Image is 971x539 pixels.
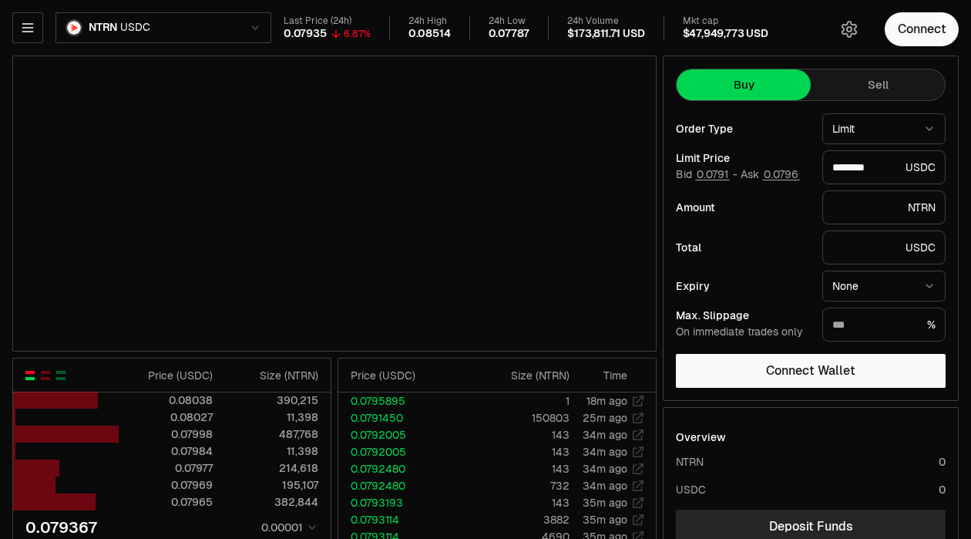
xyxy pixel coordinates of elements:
[408,27,451,41] div: 0.08514
[25,517,97,538] div: 0.079367
[676,310,810,321] div: Max. Slippage
[683,27,768,41] div: $47,949,773 USD
[822,190,946,224] div: NTRN
[338,409,459,426] td: 0.0791450
[226,494,318,510] div: 382,844
[676,482,706,497] div: USDC
[338,477,459,494] td: 0.0792480
[489,27,530,41] div: 0.07787
[226,368,318,383] div: Size ( NTRN )
[459,460,570,477] td: 143
[459,443,570,460] td: 143
[586,394,627,408] time: 18m ago
[939,482,946,497] div: 0
[885,12,959,46] button: Connect
[226,477,318,493] div: 195,107
[119,409,212,425] div: 0.08027
[39,369,52,382] button: Show Sell Orders Only
[676,168,737,182] span: Bid -
[567,15,644,27] div: 24h Volume
[811,69,945,100] button: Sell
[676,281,810,291] div: Expiry
[472,368,569,383] div: Size ( NTRN )
[284,15,371,27] div: Last Price (24h)
[120,21,150,35] span: USDC
[13,56,656,351] iframe: Financial Chart
[459,511,570,528] td: 3882
[119,477,212,493] div: 0.07969
[567,27,644,41] div: $173,811.71 USD
[351,368,459,383] div: Price ( USDC )
[583,368,627,383] div: Time
[676,202,810,213] div: Amount
[762,168,800,180] button: 0.0796
[822,113,946,144] button: Limit
[677,69,811,100] button: Buy
[583,462,627,476] time: 34m ago
[695,168,730,180] button: 0.0791
[226,409,318,425] div: 11,398
[67,21,81,35] img: NTRN Logo
[89,21,117,35] span: NTRN
[676,430,726,445] div: Overview
[119,443,212,459] div: 0.07984
[338,460,459,477] td: 0.0792480
[257,518,318,537] button: 0.00001
[338,494,459,511] td: 0.0793193
[119,368,212,383] div: Price ( USDC )
[24,369,36,382] button: Show Buy and Sell Orders
[583,496,627,510] time: 35m ago
[583,479,627,493] time: 34m ago
[338,511,459,528] td: 0.0793114
[408,15,451,27] div: 24h High
[338,426,459,443] td: 0.0792005
[459,426,570,443] td: 143
[226,392,318,408] div: 390,215
[583,445,627,459] time: 34m ago
[676,454,704,470] div: NTRN
[344,28,371,40] div: 6.87%
[119,392,212,408] div: 0.08038
[459,409,570,426] td: 150803
[284,27,327,41] div: 0.07935
[119,426,212,442] div: 0.07998
[119,494,212,510] div: 0.07965
[822,271,946,302] button: None
[459,392,570,409] td: 1
[338,443,459,460] td: 0.0792005
[489,15,530,27] div: 24h Low
[583,411,627,425] time: 25m ago
[822,150,946,184] div: USDC
[459,477,570,494] td: 732
[226,426,318,442] div: 487,768
[822,308,946,342] div: %
[741,168,800,182] span: Ask
[459,494,570,511] td: 143
[676,354,946,388] button: Connect Wallet
[822,231,946,264] div: USDC
[676,325,810,339] div: On immediate trades only
[119,460,212,476] div: 0.07977
[55,369,67,382] button: Show Buy Orders Only
[226,460,318,476] div: 214,618
[583,428,627,442] time: 34m ago
[683,15,768,27] div: Mkt cap
[676,242,810,253] div: Total
[939,454,946,470] div: 0
[676,123,810,134] div: Order Type
[676,153,810,163] div: Limit Price
[583,513,627,527] time: 35m ago
[226,443,318,459] div: 11,398
[338,392,459,409] td: 0.0795895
